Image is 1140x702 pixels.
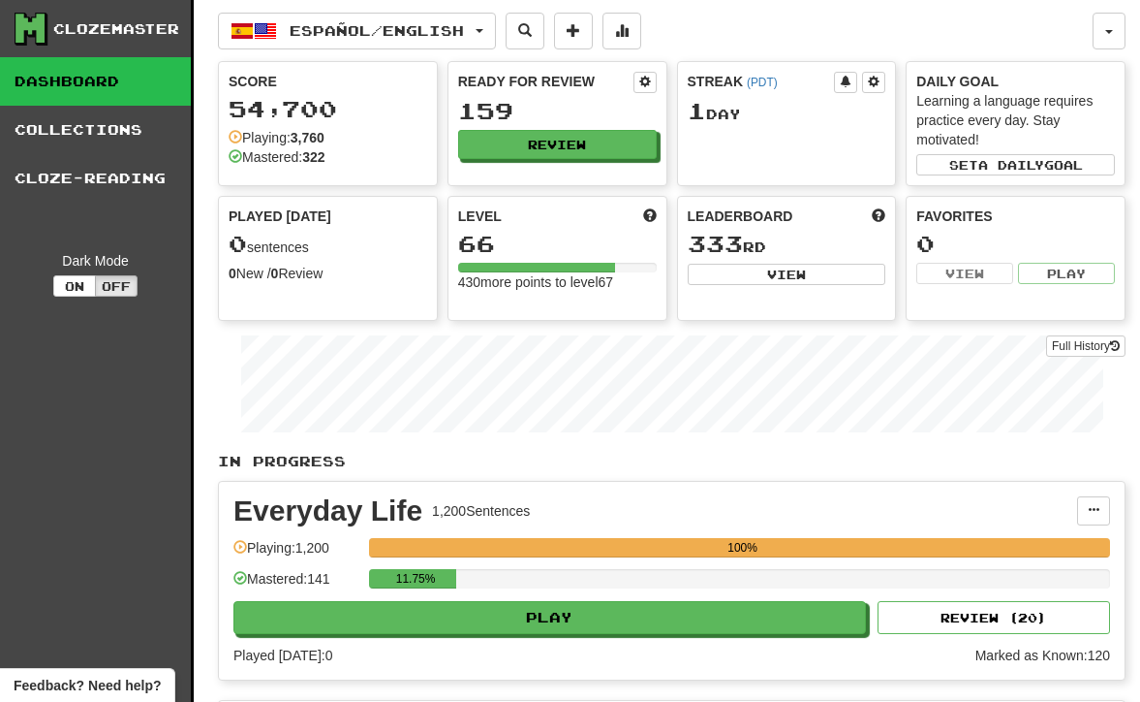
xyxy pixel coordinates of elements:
div: Ready for Review [458,72,633,91]
button: Review (20) [878,601,1110,634]
span: Open feedback widget [14,676,161,695]
div: 11.75% [375,569,456,589]
strong: 0 [229,266,236,281]
div: Dark Mode [15,251,176,271]
a: Full History [1046,335,1125,357]
p: In Progress [218,452,1125,471]
div: Marked as Known: 120 [975,646,1110,665]
div: sentences [229,232,427,257]
div: Favorites [916,207,1115,226]
div: rd [688,232,886,257]
div: Mastered: [229,147,325,167]
button: Off [95,275,138,297]
div: Daily Goal [916,72,1115,91]
button: Review [458,130,657,159]
a: (PDT) [747,76,778,89]
div: Playing: 1,200 [233,538,359,570]
button: More stats [602,13,641,49]
span: 1 [688,97,706,124]
span: 0 [229,230,247,257]
div: Day [688,99,886,124]
div: Streak [688,72,835,91]
strong: 322 [302,149,324,165]
div: New / Review [229,264,427,283]
strong: 0 [271,266,279,281]
span: Español / English [290,22,464,39]
button: View [916,263,1013,284]
div: Learning a language requires practice every day. Stay motivated! [916,91,1115,149]
div: Mastered: 141 [233,569,359,601]
span: a daily [978,158,1044,172]
button: Play [233,601,866,634]
div: Playing: [229,128,324,147]
div: Everyday Life [233,496,422,526]
button: Search sentences [506,13,544,49]
div: 1,200 Sentences [432,501,530,521]
div: 54,700 [229,97,427,121]
div: Clozemaster [53,19,179,39]
button: Add sentence to collection [554,13,593,49]
button: Seta dailygoal [916,154,1115,175]
button: Español/English [218,13,496,49]
div: 159 [458,99,657,123]
div: 100% [375,538,1110,558]
span: Score more points to level up [643,207,657,226]
span: Leaderboard [688,207,793,226]
button: Play [1018,263,1115,284]
div: Score [229,72,427,91]
button: View [688,264,886,285]
div: 430 more points to level 67 [458,272,657,292]
span: Played [DATE] [229,207,331,226]
div: 66 [458,232,657,256]
strong: 3,760 [291,130,324,145]
span: Level [458,207,502,226]
div: 0 [916,232,1115,256]
button: On [53,275,96,297]
span: This week in points, UTC [872,207,885,226]
span: 333 [688,230,743,257]
span: Played [DATE]: 0 [233,648,332,663]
